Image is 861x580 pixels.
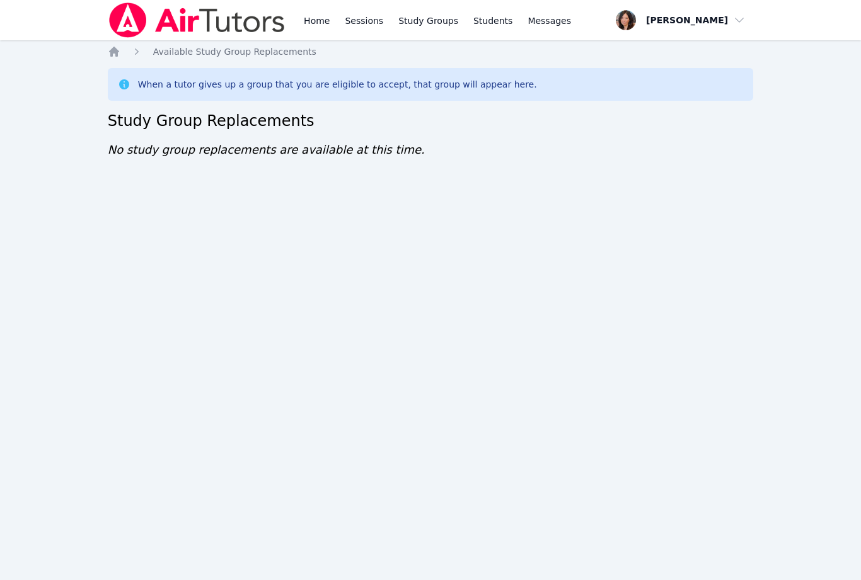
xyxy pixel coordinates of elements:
[108,45,754,58] nav: Breadcrumb
[108,111,754,131] h2: Study Group Replacements
[153,47,316,57] span: Available Study Group Replacements
[108,3,286,38] img: Air Tutors
[153,45,316,58] a: Available Study Group Replacements
[528,14,571,27] span: Messages
[138,78,537,91] div: When a tutor gives up a group that you are eligible to accept, that group will appear here.
[108,143,425,156] span: No study group replacements are available at this time.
